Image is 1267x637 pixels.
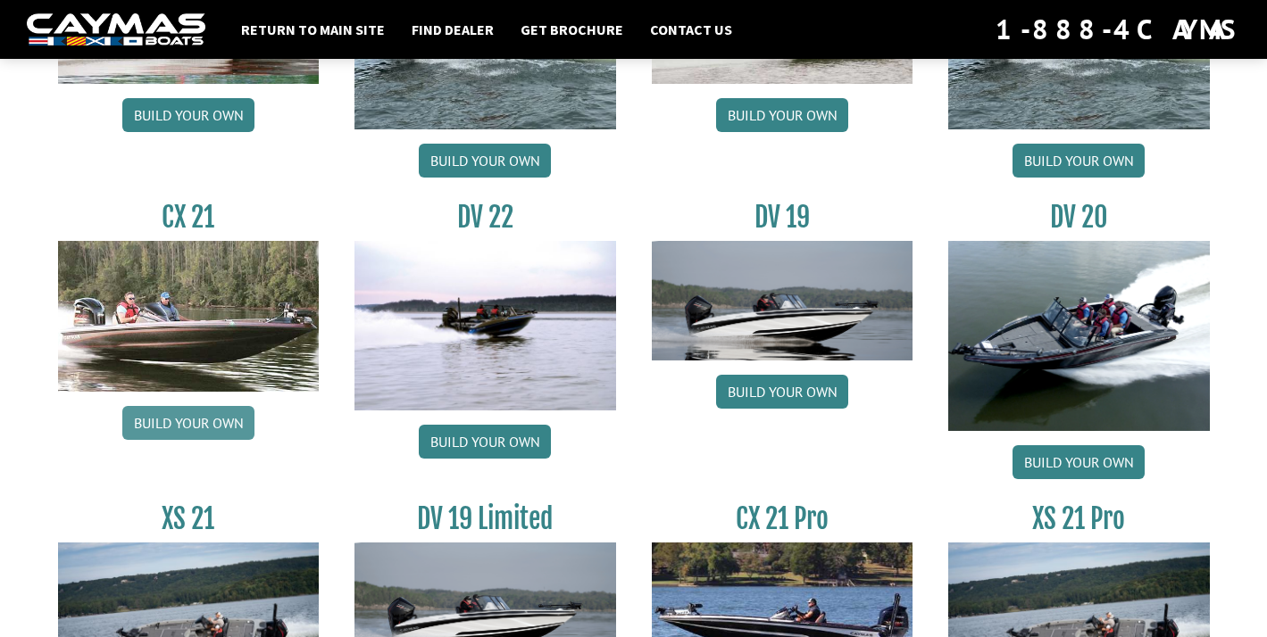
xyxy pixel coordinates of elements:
div: 1-888-4CAYMAS [996,10,1240,49]
h3: CX 21 Pro [652,502,913,535]
h3: XS 21 Pro [948,502,1210,535]
a: Build your own [716,98,848,132]
h3: XS 21 [58,502,320,535]
a: Contact Us [641,18,741,41]
a: Find Dealer [403,18,503,41]
a: Build your own [419,144,551,178]
a: Get Brochure [512,18,632,41]
img: DV22_original_motor_cropped_for_caymas_connect.jpg [354,241,616,410]
a: Build your own [419,425,551,459]
h3: DV 19 [652,201,913,234]
h3: DV 22 [354,201,616,234]
a: Build your own [122,406,254,440]
img: white-logo-c9c8dbefe5ff5ceceb0f0178aa75bf4bb51f6bca0971e226c86eb53dfe498488.png [27,13,205,46]
a: Build your own [1013,144,1145,178]
img: DV_20_from_website_for_caymas_connect.png [948,241,1210,431]
h3: DV 19 Limited [354,502,616,535]
a: Return to main site [232,18,394,41]
a: Build your own [716,375,848,409]
a: Build your own [1013,445,1145,479]
h3: CX 21 [58,201,320,234]
img: CX21_thumb.jpg [58,241,320,391]
h3: DV 20 [948,201,1210,234]
a: Build your own [122,98,254,132]
img: dv-19-ban_from_website_for_caymas_connect.png [652,241,913,360]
